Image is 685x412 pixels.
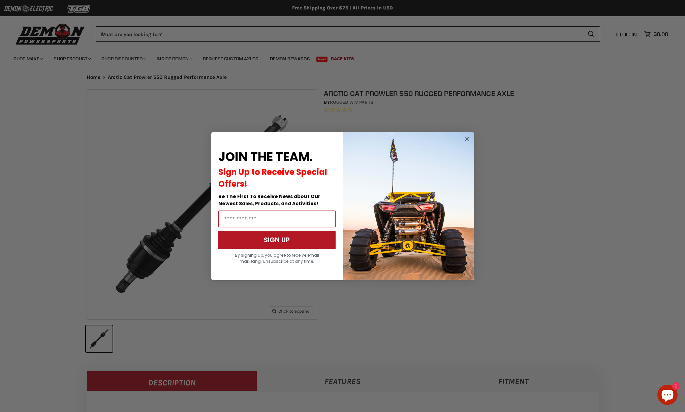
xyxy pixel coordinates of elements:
span: By signing up, you agree to receive email marketing. Unsubscribe at any time. [235,252,319,264]
inbox-online-store-chat: Shopify online store chat [655,385,680,407]
button: SIGN UP [218,231,336,249]
span: Be The First To Receive News about Our Newest Sales, Products, and Activities! [218,193,320,207]
img: a9095488-b6e7-41ba-879d-588abfab540b.jpeg [343,132,474,280]
input: Email Address [218,211,336,227]
span: Sign Up to Receive Special Offers! [218,166,327,189]
button: Close dialog [463,135,471,143]
span: JOIN THE TEAM. [218,148,313,165]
